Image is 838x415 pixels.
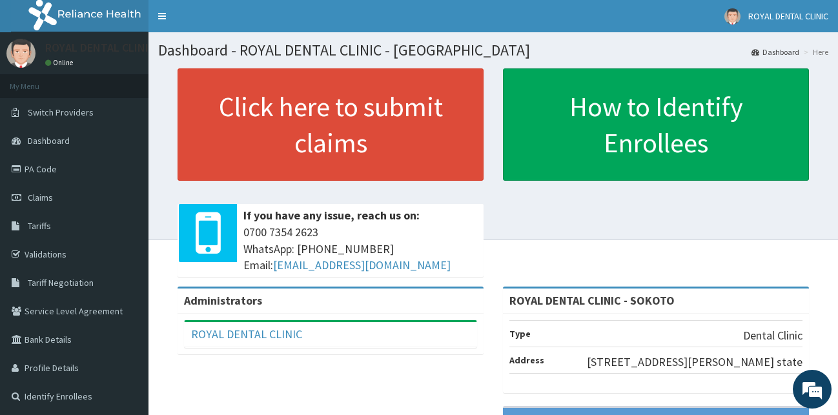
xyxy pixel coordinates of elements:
[743,327,802,344] p: Dental Clinic
[178,68,484,181] a: Click here to submit claims
[191,327,302,341] a: ROYAL DENTAL CLINIC
[243,208,420,223] b: If you have any issue, reach us on:
[509,354,544,366] b: Address
[801,46,828,57] li: Here
[503,68,809,181] a: How to Identify Enrollees
[28,277,94,288] span: Tariff Negotiation
[28,220,51,232] span: Tariffs
[751,46,799,57] a: Dashboard
[243,224,477,274] span: 0700 7354 2623 WhatsApp: [PHONE_NUMBER] Email:
[509,293,675,308] strong: ROYAL DENTAL CLINIC - SOKOTO
[28,192,53,203] span: Claims
[748,10,828,22] span: ROYAL DENTAL CLINIC
[45,58,76,67] a: Online
[45,42,155,54] p: ROYAL DENTAL CLINIC
[28,106,94,118] span: Switch Providers
[724,8,741,25] img: User Image
[509,328,531,339] b: Type
[184,293,262,308] b: Administrators
[28,135,70,147] span: Dashboard
[158,42,828,59] h1: Dashboard - ROYAL DENTAL CLINIC - [GEOGRAPHIC_DATA]
[587,354,802,370] p: [STREET_ADDRESS][PERSON_NAME] state
[6,39,36,68] img: User Image
[273,258,451,272] a: [EMAIL_ADDRESS][DOMAIN_NAME]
